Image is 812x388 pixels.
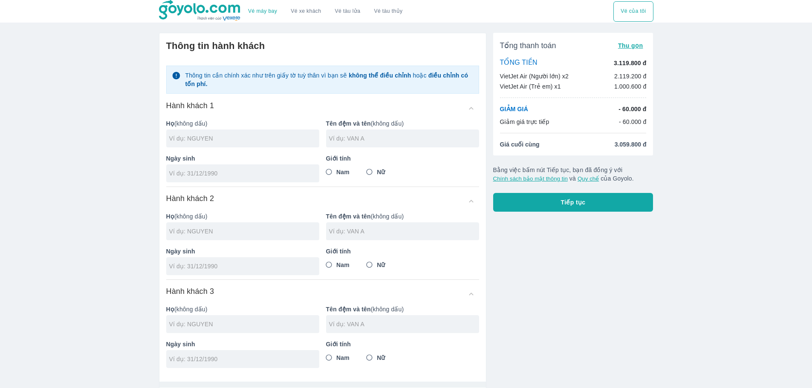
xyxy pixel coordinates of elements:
span: Nam [336,168,350,176]
h6: Hành khách 1 [166,101,214,111]
b: Họ [166,306,174,313]
p: VietJet Air (Người lớn) x2 [500,72,569,80]
p: TỔNG TIỀN [500,58,537,68]
input: Ví dụ: 31/12/1990 [169,262,311,270]
span: Nữ [377,168,385,176]
p: - 60.000 đ [618,105,646,113]
input: Ví dụ: NGUYEN [169,227,319,236]
p: Giới tính [326,340,479,348]
strong: không thể điều chỉnh [349,72,411,79]
b: Tên đệm và tên [326,213,371,220]
p: (không dấu) [326,212,479,221]
p: (không dấu) [166,305,319,313]
input: Ví dụ: VAN A [329,134,479,143]
h6: Hành khách 3 [166,286,214,296]
p: Giới tính [326,154,479,163]
input: Ví dụ: 31/12/1990 [169,169,311,178]
p: Ngày sinh [166,154,319,163]
button: Chính sách bảo mật thông tin [493,175,568,182]
p: (không dấu) [326,305,479,313]
span: Tổng thanh toán [500,40,556,51]
button: Quy chế [578,175,599,182]
span: Nam [336,354,350,362]
button: Thu gọn [615,40,647,52]
p: Thông tin cần chính xác như trên giấy tờ tuỳ thân vì bạn sẽ hoặc [185,71,473,88]
p: Ngày sinh [166,247,319,256]
span: Thu gọn [618,42,643,49]
span: Nữ [377,261,385,269]
div: choose transportation mode [613,1,653,22]
span: 3.059.800 đ [615,140,647,149]
b: Tên đệm và tên [326,306,371,313]
p: 2.119.200 đ [614,72,647,80]
p: (không dấu) [326,119,479,128]
span: Tiếp tục [561,198,586,207]
p: VietJet Air (Trẻ em) x1 [500,82,561,91]
h6: Hành khách 2 [166,193,214,204]
input: Ví dụ: NGUYEN [169,134,319,143]
input: Ví dụ: VAN A [329,320,479,328]
button: Tiếp tục [493,193,653,212]
p: Giảm giá trực tiếp [500,118,549,126]
button: Vé của tôi [613,1,653,22]
p: 3.119.800 đ [614,59,646,67]
b: Họ [166,120,174,127]
span: Nam [336,261,350,269]
p: Ngày sinh [166,340,319,348]
input: Ví dụ: VAN A [329,227,479,236]
p: Bằng việc bấm nút Tiếp tục, bạn đã đồng ý với và của Goyolo. [493,166,653,183]
p: (không dấu) [166,119,319,128]
span: Giá cuối cùng [500,140,540,149]
p: Giới tính [326,247,479,256]
a: Vé tàu lửa [328,1,367,22]
b: Tên đệm và tên [326,120,371,127]
b: Họ [166,213,174,220]
a: Vé máy bay [248,8,277,14]
p: - 60.000 đ [619,118,647,126]
button: Vé tàu thủy [367,1,409,22]
p: (không dấu) [166,212,319,221]
input: Ví dụ: NGUYEN [169,320,319,328]
p: GIẢM GIÁ [500,105,528,113]
input: Ví dụ: 31/12/1990 [169,355,311,363]
h6: Thông tin hành khách [166,40,479,52]
span: Nữ [377,354,385,362]
p: 1.000.600 đ [614,82,647,91]
div: choose transportation mode [241,1,409,22]
a: Vé xe khách [291,8,321,14]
